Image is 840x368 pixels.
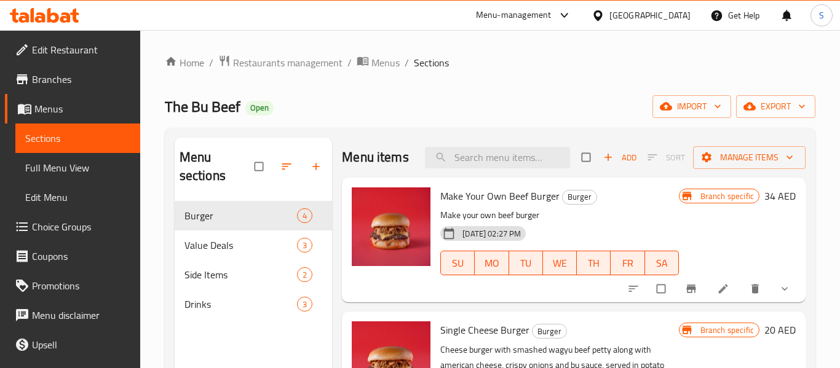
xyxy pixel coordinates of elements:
span: Branch specific [695,190,759,202]
div: [GEOGRAPHIC_DATA] [609,9,691,22]
span: S [819,9,824,22]
div: Drinks3 [175,289,333,319]
span: Upsell [32,337,130,352]
span: Branches [32,72,130,87]
span: Make Your Own Beef Burger [440,187,560,205]
span: MO [480,254,504,272]
a: Upsell [5,330,140,359]
button: sort-choices [620,275,649,302]
span: Choice Groups [32,219,130,234]
a: Edit Menu [15,182,140,212]
span: Sections [25,131,130,146]
div: items [297,267,312,282]
span: Full Menu View [25,160,130,175]
span: Select to update [649,277,675,300]
img: Make Your Own Beef Burger [352,187,430,266]
span: Burger [184,208,297,223]
li: / [209,55,213,70]
div: items [297,238,312,253]
button: import [652,95,731,118]
div: items [297,208,312,223]
div: Burger4 [175,201,333,230]
a: Sections [15,123,140,153]
a: Choice Groups [5,212,140,241]
button: show more [771,275,801,302]
button: WE [543,251,577,275]
span: Sort sections [273,153,303,180]
span: FR [616,254,640,272]
span: Menu disclaimer [32,308,130,323]
span: Select all sections [247,155,273,178]
span: Single Cheese Burger [440,321,529,339]
a: Menu disclaimer [5,300,140,330]
a: Promotions [5,271,140,300]
div: Burger [562,190,597,205]
span: Open [245,103,274,113]
h6: 34 AED [764,187,796,205]
button: TU [509,251,543,275]
span: Add [603,151,636,165]
nav: breadcrumb [165,55,815,71]
nav: Menu sections [175,196,333,324]
span: Burger [563,190,596,204]
span: Burger [533,324,566,339]
h2: Menu items [342,148,409,166]
span: Coupons [32,249,130,264]
span: 4 [298,210,312,222]
a: Edit menu item [717,283,732,295]
input: search [425,147,570,168]
button: Add section [303,153,332,180]
svg: Show Choices [779,283,791,295]
button: MO [475,251,509,275]
button: delete [742,275,771,302]
span: Drinks [184,297,297,311]
span: [DATE] 02:27 PM [458,228,526,240]
a: Restaurants management [218,55,343,71]
button: Add [600,148,640,167]
button: Manage items [693,146,806,169]
a: Full Menu View [15,153,140,182]
a: Branches [5,65,140,94]
span: Edit Menu [25,190,130,205]
span: Edit Restaurant [32,42,130,57]
span: Restaurants management [233,55,343,70]
div: Side Items2 [175,260,333,289]
span: TH [582,254,606,272]
div: Burger [532,324,567,339]
span: Menus [34,101,130,116]
span: Sections [414,55,449,70]
a: Menus [357,55,400,71]
span: export [746,99,806,114]
a: Home [165,55,204,70]
span: SA [650,254,674,272]
span: Menus [371,55,400,70]
button: SA [645,251,679,275]
button: TH [577,251,611,275]
a: Edit Restaurant [5,35,140,65]
li: / [405,55,409,70]
span: Branch specific [695,324,759,336]
span: Select section first [640,148,693,167]
span: SU [446,254,470,272]
span: The Bu Beef [165,93,240,120]
div: Menu-management [476,8,552,23]
button: Branch-specific-item [678,275,707,302]
span: TU [514,254,538,272]
span: Manage items [703,150,796,165]
a: Menus [5,94,140,123]
span: Select section [574,146,600,169]
div: Value Deals3 [175,230,333,260]
span: Side Items [184,267,297,282]
span: 3 [298,240,312,251]
li: / [347,55,352,70]
span: import [662,99,721,114]
p: Make your own beef burger [440,208,678,223]
div: Value Deals [184,238,297,253]
button: FR [611,251,644,275]
h6: 20 AED [764,321,796,339]
h2: Menu sections [180,148,255,185]
div: items [297,297,312,311]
